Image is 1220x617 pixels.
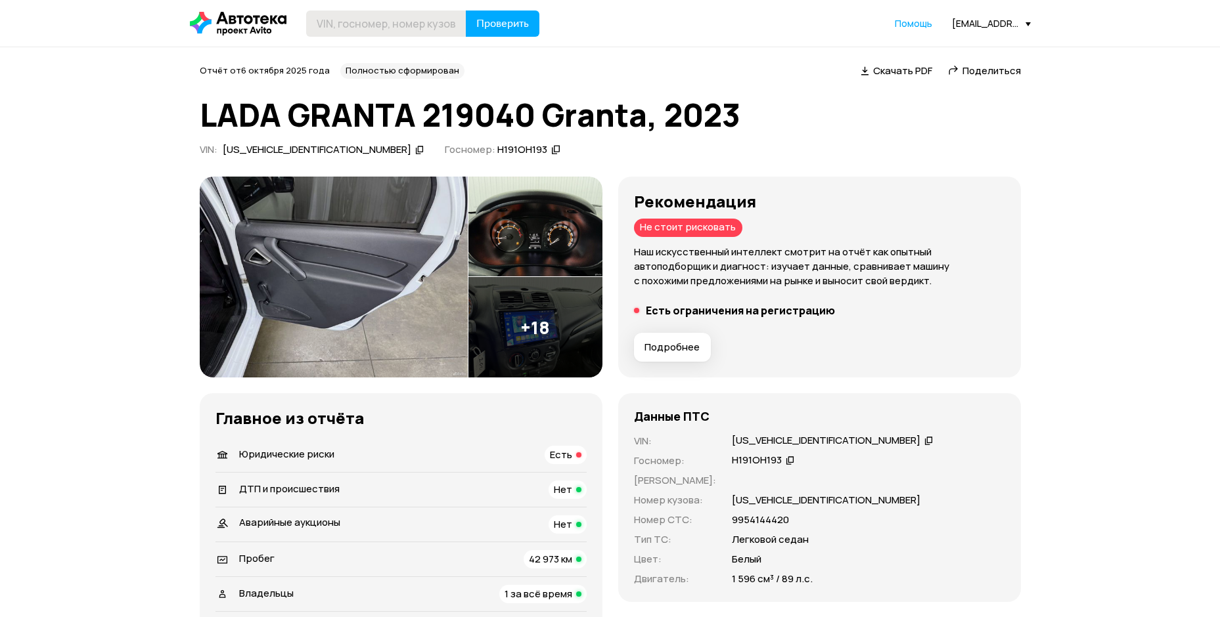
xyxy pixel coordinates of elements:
[239,551,275,565] span: Пробег
[634,333,711,362] button: Подробнее
[634,409,710,423] h4: Данные ПТС
[239,447,334,461] span: Юридические риски
[952,17,1031,30] div: [EMAIL_ADDRESS][DOMAIN_NAME]
[732,454,782,467] div: Н191ОН193
[634,493,716,507] p: Номер кузова :
[962,64,1021,77] span: Поделиться
[634,192,1005,211] h3: Рекомендация
[239,586,294,600] span: Владельцы
[200,64,330,76] span: Отчёт от 6 октября 2025 года
[634,552,716,566] p: Цвет :
[732,434,920,448] div: [US_VEHICLE_IDENTIFICATION_NUMBER]
[200,97,1021,133] h1: LADA GRANTA 219040 Granta, 2023
[634,532,716,547] p: Тип ТС :
[215,409,587,427] h3: Главное из отчёта
[732,513,789,527] p: 9954144420
[948,64,1021,77] a: Поделиться
[239,515,340,529] span: Аварийные аукционы
[239,482,340,496] span: ДТП и происшествия
[554,482,572,496] span: Нет
[550,448,572,461] span: Есть
[732,552,761,566] p: Белый
[634,219,742,237] div: Не стоит рисковать
[732,532,809,547] p: Легковой седан
[732,572,813,586] p: 1 596 см³ / 89 л.с.
[644,341,700,354] span: Подробнее
[445,142,495,156] span: Госномер:
[200,142,217,156] span: VIN :
[895,17,932,30] a: Помощь
[634,434,716,448] p: VIN :
[634,245,1005,288] p: Наш искусственный интеллект смотрит на отчёт как опытный автоподборщик и диагност: изучает данные...
[306,11,466,37] input: VIN, госномер, номер кузова
[529,552,572,566] span: 42 973 км
[634,473,716,488] p: [PERSON_NAME] :
[476,18,529,29] span: Проверить
[497,143,547,157] div: Н191ОН193
[861,64,932,77] a: Скачать PDF
[732,493,920,507] p: [US_VEHICLE_IDENTIFICATION_NUMBER]
[646,304,835,317] h5: Есть ограничения на регистрацию
[505,587,572,601] span: 1 за всё время
[223,143,411,157] div: [US_VEHICLE_IDENTIFICATION_NUMBER]
[634,572,716,586] p: Двигатель :
[873,64,932,77] span: Скачать PDF
[340,63,464,79] div: Полностью сформирован
[634,454,716,468] p: Госномер :
[466,11,539,37] button: Проверить
[634,513,716,527] p: Номер СТС :
[554,517,572,531] span: Нет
